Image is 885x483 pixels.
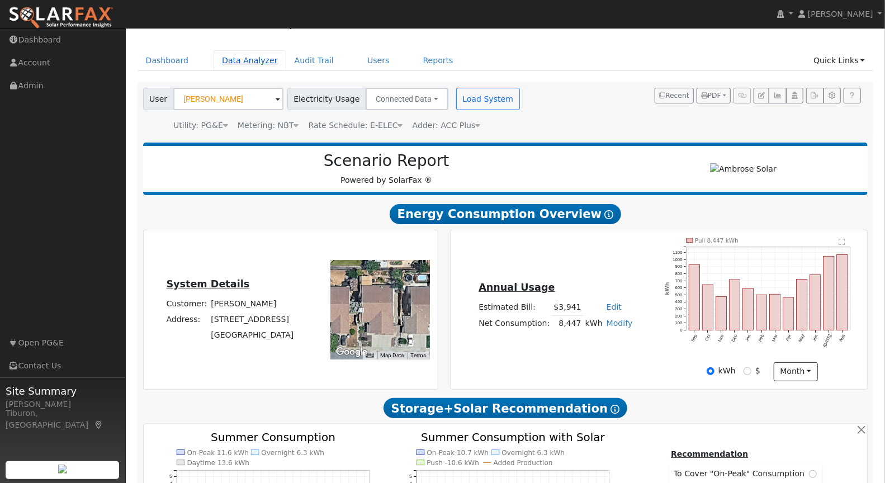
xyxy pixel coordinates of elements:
[710,163,777,175] img: Ambrose Solar
[703,285,713,330] rect: onclick=""
[731,334,739,343] text: Dec
[675,271,683,276] text: 800
[755,365,760,377] label: $
[604,210,613,219] i: Show Help
[94,420,104,429] a: Map
[143,88,174,110] span: User
[839,239,845,246] text: 
[675,278,683,283] text: 700
[697,88,731,103] button: PDF
[716,297,727,330] rect: onclick=""
[173,88,283,110] input: Select a User
[154,151,618,171] h2: Scenario Report
[427,449,489,457] text: On-Peak 10.7 kWh
[287,88,366,110] span: Electricity Usage
[756,295,767,330] rect: onclick=""
[675,300,683,305] text: 400
[309,121,403,130] span: Alias: E1
[187,449,249,457] text: On-Peak 11.6 kWh
[680,328,683,333] text: 0
[6,383,120,399] span: Site Summary
[772,334,779,343] text: Mar
[770,295,780,331] rect: onclick=""
[366,88,448,110] button: Connected Data
[671,449,748,458] u: Recommendation
[743,288,754,330] rect: onclick=""
[744,367,751,375] input: $
[477,300,552,316] td: Estimated Bill:
[211,431,335,444] text: Summer Consumption
[494,459,553,467] text: Added Production
[808,10,873,18] span: [PERSON_NAME]
[138,50,197,71] a: Dashboard
[384,398,627,418] span: Storage+Solar Recommendation
[223,16,312,30] a: Scenario Report
[390,204,621,224] span: Energy Consumption Overview
[209,311,296,327] td: [STREET_ADDRESS]
[409,474,412,480] text: 5
[690,334,698,343] text: Sep
[675,292,683,297] text: 500
[583,315,604,332] td: kWh
[675,285,683,290] text: 600
[164,296,209,311] td: Customer:
[359,50,398,71] a: Users
[421,431,605,444] text: Summer Consumption with Solar
[479,282,555,293] u: Annual Usage
[286,50,342,71] a: Audit Trail
[610,405,619,414] i: Show Help
[413,120,481,131] div: Adder: ACC Plus
[333,345,370,359] img: Google
[552,315,583,332] td: 8,447
[209,327,296,343] td: [GEOGRAPHIC_DATA]
[785,334,792,342] text: Apr
[673,257,683,262] text: 1000
[695,237,739,244] text: Pull 8,447 kWh
[187,459,249,467] text: Daytime 13.6 kWh
[209,296,296,311] td: [PERSON_NAME]
[427,459,479,467] text: Push -10.6 kWh
[673,250,683,255] text: 1100
[844,88,861,103] a: Help Link
[754,88,769,103] button: Edit User
[769,88,786,103] button: Multi-Series Graph
[824,88,841,103] button: Settings
[6,408,120,431] div: Tiburon, [GEOGRAPHIC_DATA]
[745,334,752,342] text: Jan
[822,334,832,348] text: [DATE]
[689,264,700,330] rect: onclick=""
[786,88,803,103] button: Login As
[411,352,427,358] a: Terms (opens in new tab)
[166,278,249,290] u: System Details
[798,334,806,343] text: May
[58,465,67,473] img: retrieve
[415,50,462,71] a: Reports
[806,88,824,103] button: Export Interval Data
[811,275,821,330] rect: onclick=""
[261,449,324,457] text: Overnight 6.3 kWh
[675,307,683,312] text: 300
[675,314,683,319] text: 200
[366,352,373,359] button: Keyboard shortcuts
[664,282,670,295] text: kWh
[552,300,583,316] td: $3,941
[707,367,714,375] input: kWh
[456,88,520,110] button: Load System
[774,362,818,381] button: month
[812,334,819,342] text: Jun
[730,280,740,330] rect: onclick=""
[839,334,846,343] text: Aug
[704,333,712,342] text: Oct
[477,315,552,332] td: Net Consumption:
[837,254,848,330] rect: onclick=""
[169,474,172,480] text: 5
[6,399,120,410] div: [PERSON_NAME]
[718,365,736,377] label: kWh
[214,50,286,71] a: Data Analyzer
[675,321,683,326] text: 100
[675,264,683,269] text: 900
[333,345,370,359] a: Open this area in Google Maps (opens a new window)
[502,449,565,457] text: Overnight 6.3 kWh
[164,311,209,327] td: Address:
[655,88,694,103] button: Recent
